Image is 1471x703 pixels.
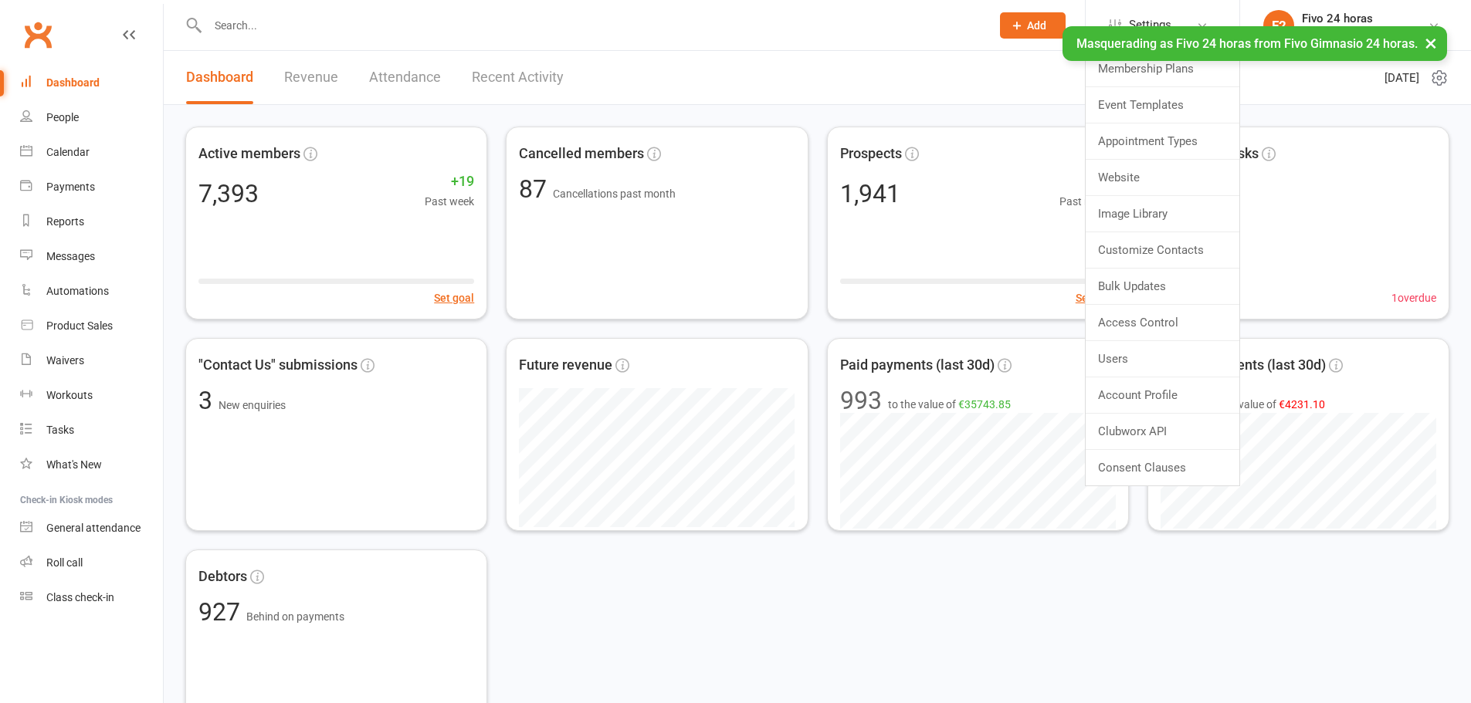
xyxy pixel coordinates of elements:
[553,188,676,200] span: Cancellations past month
[20,546,163,580] a: Roll call
[198,386,219,415] span: 3
[840,181,900,206] div: 1,941
[1417,26,1445,59] button: ×
[46,285,109,297] div: Automations
[1208,396,1325,413] span: to the value of
[958,398,1011,411] span: €35743.85
[472,51,564,104] a: Recent Activity
[1059,193,1116,210] span: Past month
[1302,25,1415,39] div: Fivo Gimnasio 24 horas
[519,354,612,377] span: Future revenue
[840,388,882,413] div: 993
[20,135,163,170] a: Calendar
[1076,289,1116,306] button: Set goal
[198,566,247,588] span: Debtors
[46,76,100,89] div: Dashboard
[46,111,79,123] div: People
[219,399,286,411] span: New enquiries
[198,181,259,206] div: 7,393
[46,556,83,569] div: Roll call
[1086,87,1239,123] a: Event Templates
[840,354,995,377] span: Paid payments (last 30d)
[46,389,93,401] div: Workouts
[246,610,344,623] span: Behind on payments
[46,146,90,158] div: Calendar
[46,319,113,332] div: Product Sales
[46,591,114,603] div: Class check-in
[1086,123,1239,159] a: Appointment Types
[20,66,163,100] a: Dashboard
[519,143,644,165] span: Cancelled members
[20,413,163,448] a: Tasks
[20,239,163,274] a: Messages
[20,448,163,482] a: What's New
[46,215,84,228] div: Reports
[1279,398,1325,411] span: €4231.10
[1302,12,1415,25] div: Fivo 24 horas
[1000,12,1066,39] button: Add
[1027,19,1046,32] span: Add
[1129,8,1171,42] span: Settings
[20,309,163,343] a: Product Sales
[1161,354,1326,377] span: Failed payments (last 30d)
[198,143,300,165] span: Active members
[46,354,84,367] div: Waivers
[1086,232,1239,268] a: Customize Contacts
[1086,341,1239,377] a: Users
[20,100,163,135] a: People
[198,354,358,377] span: "Contact Us" submissions
[425,171,474,193] span: +19
[1086,414,1239,449] a: Clubworx API
[19,15,57,54] a: Clubworx
[46,522,141,534] div: General attendance
[1059,171,1116,193] span: +10
[1263,10,1294,41] div: F2
[1391,289,1436,306] span: 1 overdue
[840,143,902,165] span: Prospects
[369,51,441,104] a: Attendance
[1086,377,1239,413] a: Account Profile
[888,396,1011,413] span: to the value of
[1086,305,1239,340] a: Access Control
[20,274,163,309] a: Automations
[1086,51,1239,86] a: Membership Plans
[198,597,246,627] span: 927
[284,51,338,104] a: Revenue
[46,458,102,471] div: What's New
[186,51,253,104] a: Dashboard
[46,424,74,436] div: Tasks
[46,250,95,262] div: Messages
[20,170,163,204] a: Payments
[425,193,474,210] span: Past week
[20,580,163,615] a: Class kiosk mode
[434,289,474,306] button: Set goal
[1076,36,1418,51] span: Masquerading as Fivo 24 horas from Fivo Gimnasio 24 horas.
[1086,269,1239,304] a: Bulk Updates
[46,181,95,193] div: Payments
[20,511,163,546] a: General attendance kiosk mode
[20,378,163,413] a: Workouts
[1086,196,1239,232] a: Image Library
[519,174,553,204] span: 87
[1086,160,1239,195] a: Website
[1086,450,1239,485] a: Consent Clauses
[1385,69,1419,87] span: [DATE]
[20,204,163,239] a: Reports
[203,15,980,36] input: Search...
[20,343,163,378] a: Waivers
